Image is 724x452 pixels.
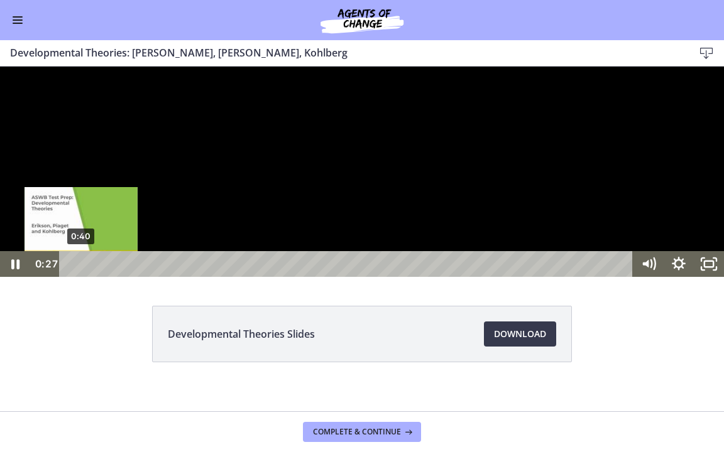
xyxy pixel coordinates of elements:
[313,427,401,437] span: Complete & continue
[287,5,437,35] img: Agents of Change
[633,185,664,210] button: Mute
[494,326,546,342] span: Download
[10,45,674,60] h3: Developmental Theories: [PERSON_NAME], [PERSON_NAME], Kohlberg
[70,185,626,210] div: Playbar
[664,185,694,210] button: Show settings menu
[303,422,421,442] button: Complete & continue
[694,185,724,210] button: Unfullscreen
[10,13,25,28] button: Enable menu
[484,321,556,347] a: Download
[168,326,315,342] span: Developmental Theories Slides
